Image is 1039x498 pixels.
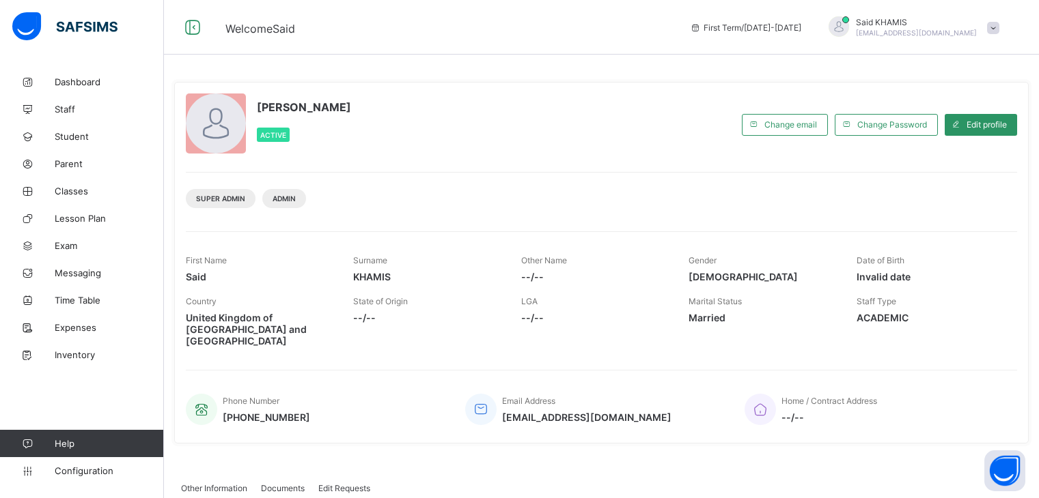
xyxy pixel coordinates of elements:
[815,16,1006,39] div: SaidKHAMIS
[353,255,387,265] span: Surname
[260,131,286,139] span: Active
[257,100,351,114] span: [PERSON_NAME]
[223,396,279,406] span: Phone Number
[521,271,668,282] span: --/--
[223,411,310,423] span: [PHONE_NUMBER]
[856,29,977,37] span: [EMAIL_ADDRESS][DOMAIN_NAME]
[353,296,408,306] span: State of Origin
[521,255,567,265] span: Other Name
[689,255,717,265] span: Gender
[55,240,164,251] span: Exam
[856,17,977,27] span: Said KHAMIS
[196,194,245,203] span: Super Admin
[55,349,164,360] span: Inventory
[857,119,927,130] span: Change Password
[261,483,305,493] span: Documents
[502,411,671,423] span: [EMAIL_ADDRESS][DOMAIN_NAME]
[55,438,163,449] span: Help
[55,104,164,115] span: Staff
[55,213,164,224] span: Lesson Plan
[502,396,555,406] span: Email Address
[857,312,1003,323] span: ACADEMIC
[857,296,896,306] span: Staff Type
[353,312,500,323] span: --/--
[55,186,164,196] span: Classes
[689,312,835,323] span: Married
[764,119,817,130] span: Change email
[857,271,1003,282] span: Invalid date
[186,296,217,306] span: Country
[55,158,164,169] span: Parent
[55,295,164,306] span: Time Table
[273,194,296,203] span: Admin
[225,22,295,35] span: Welcome Said
[181,483,247,493] span: Other Information
[521,296,538,306] span: LGA
[781,411,877,423] span: --/--
[55,322,164,333] span: Expenses
[353,271,500,282] span: KHAMIS
[55,267,164,278] span: Messaging
[55,76,164,87] span: Dashboard
[781,396,877,406] span: Home / Contract Address
[521,312,668,323] span: --/--
[689,271,835,282] span: [DEMOGRAPHIC_DATA]
[689,296,742,306] span: Marital Status
[12,12,117,41] img: safsims
[55,131,164,142] span: Student
[857,255,904,265] span: Date of Birth
[318,483,370,493] span: Edit Requests
[967,119,1007,130] span: Edit profile
[186,271,333,282] span: Said
[690,23,801,33] span: session/term information
[186,255,227,265] span: First Name
[55,465,163,476] span: Configuration
[186,312,333,347] span: United Kingdom of [GEOGRAPHIC_DATA] and [GEOGRAPHIC_DATA]
[984,450,1025,491] button: Open asap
